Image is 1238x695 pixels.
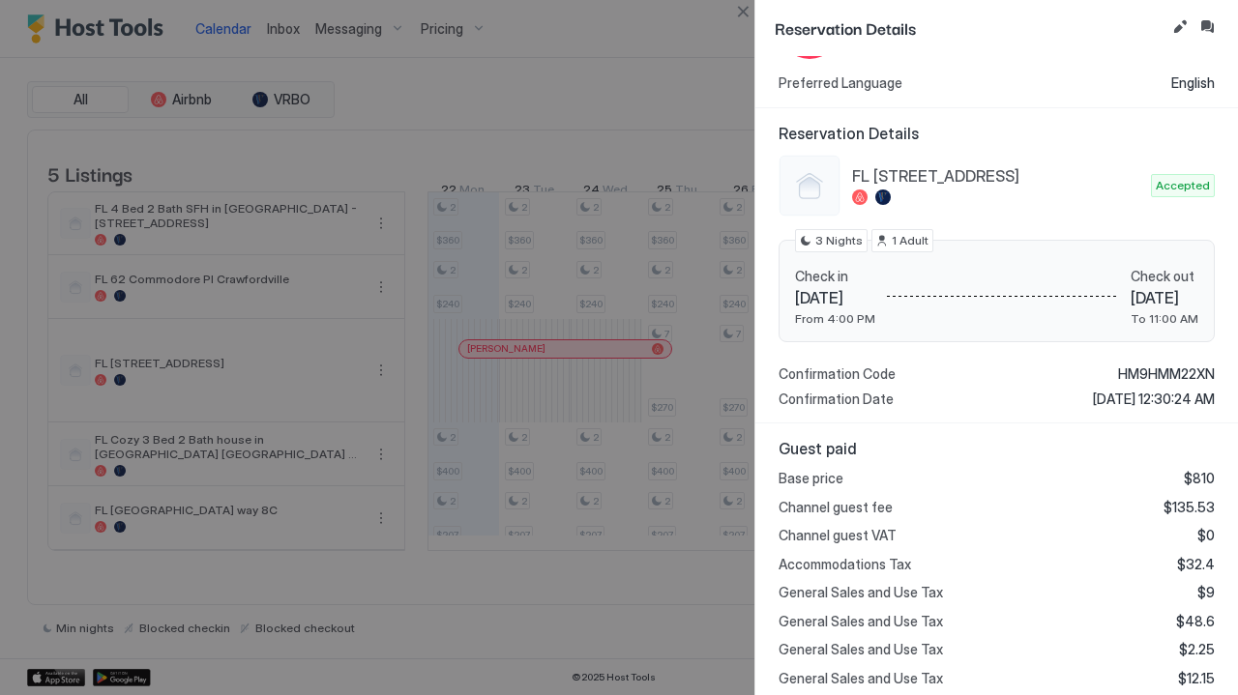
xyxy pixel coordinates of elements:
[852,166,1143,186] span: FL [STREET_ADDRESS]
[1168,15,1192,39] button: Edit reservation
[1177,556,1215,573] span: $32.4
[779,527,897,544] span: Channel guest VAT
[1131,311,1198,326] span: To 11:00 AM
[779,439,1215,458] span: Guest paid
[779,391,894,408] span: Confirmation Date
[1118,365,1215,383] span: HM9HMM22XN
[1197,527,1215,544] span: $0
[779,613,943,630] span: General Sales and Use Tax
[815,232,863,249] span: 3 Nights
[779,470,843,487] span: Base price
[1197,584,1215,601] span: $9
[779,641,943,658] span: General Sales and Use Tax
[779,124,1215,143] span: Reservation Details
[1176,613,1215,630] span: $48.6
[779,74,902,92] span: Preferred Language
[1164,499,1215,516] span: $135.53
[795,311,875,326] span: From 4:00 PM
[1131,268,1198,285] span: Check out
[779,556,911,573] span: Accommodations Tax
[1184,470,1215,487] span: $810
[779,499,893,516] span: Channel guest fee
[795,288,875,307] span: [DATE]
[1179,641,1215,658] span: $2.25
[1178,670,1215,687] span: $12.15
[775,15,1164,40] span: Reservation Details
[779,670,943,687] span: General Sales and Use Tax
[1093,391,1215,408] span: [DATE] 12:30:24 AM
[1156,177,1210,194] span: Accepted
[892,232,928,249] span: 1 Adult
[779,584,943,601] span: General Sales and Use Tax
[1171,74,1215,92] span: English
[1195,15,1219,39] button: Inbox
[795,268,875,285] span: Check in
[779,365,896,383] span: Confirmation Code
[1131,288,1198,307] span: [DATE]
